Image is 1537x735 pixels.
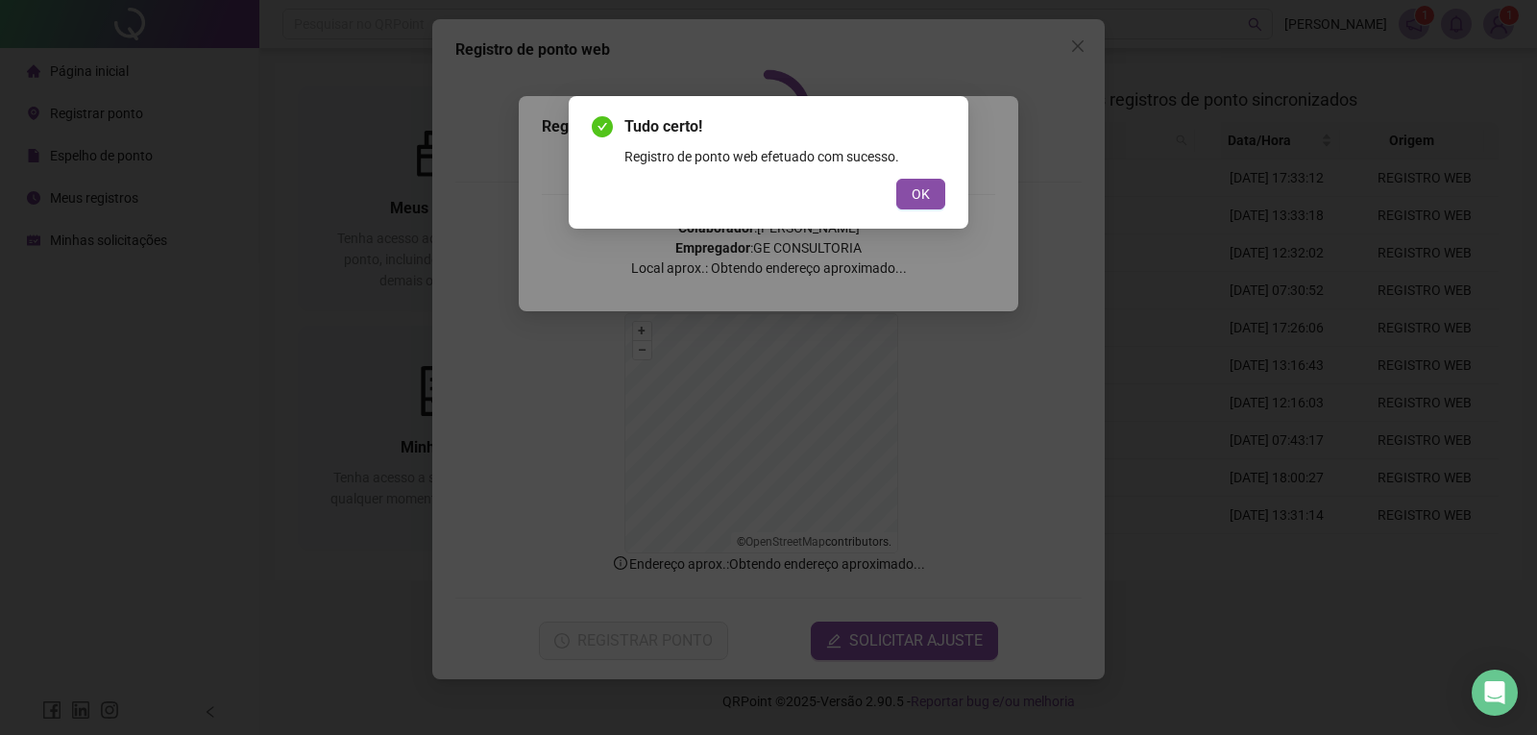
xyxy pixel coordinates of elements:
span: Tudo certo! [624,115,945,138]
span: OK [912,184,930,205]
span: check-circle [592,116,613,137]
div: Registro de ponto web efetuado com sucesso. [624,146,945,167]
button: OK [896,179,945,209]
div: Open Intercom Messenger [1472,670,1518,716]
